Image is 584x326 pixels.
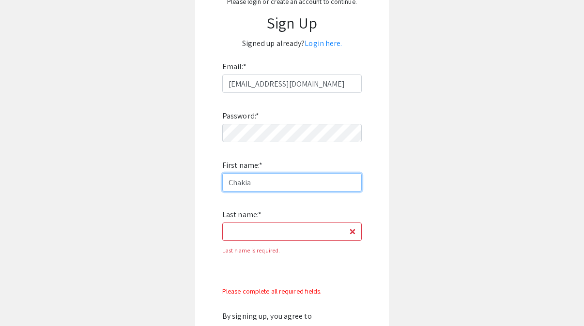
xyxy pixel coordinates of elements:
[205,36,379,51] p: Signed up already?
[222,283,362,299] div: Please complete all required fields.
[222,158,262,173] label: First name:
[222,243,362,258] div: Last name is required.
[222,108,259,124] label: Password:
[205,14,379,32] h1: Sign Up
[222,59,246,74] label: Email:
[7,282,41,319] iframe: Chat
[305,38,342,48] a: Login here.
[222,207,261,222] label: Last name:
